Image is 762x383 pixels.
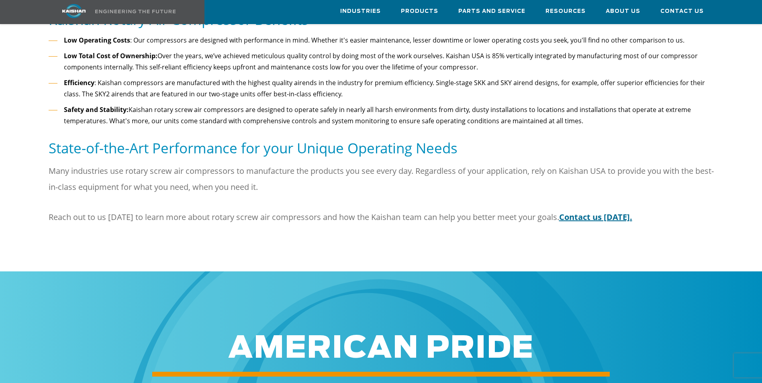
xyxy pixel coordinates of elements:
strong: Efficiency [64,78,94,87]
h5: Kaishan Rotary Air Compressor Benefits [49,10,714,29]
a: Contact Us [660,0,704,22]
a: Contact us [DATE]. [559,212,632,222]
span: Contact Us [660,7,704,16]
a: Industries [340,0,381,22]
img: kaishan logo [44,4,104,18]
a: About Us [606,0,640,22]
a: Parts and Service [458,0,525,22]
img: Engineering the future [95,10,176,13]
li: Kaishan rotary screw air compressors are designed to operate safely in nearly all harsh environme... [49,104,714,127]
p: Reach out to us [DATE] to learn more about rotary screw air compressors and how the Kaishan team ... [49,209,714,225]
a: Resources [545,0,586,22]
span: Parts and Service [458,7,525,16]
li: : Kaishan compressors are manufactured with the highest quality airends in the industry for premi... [49,77,714,100]
li: : Our compressors are designed with performance in mind. Whether it's easier maintenance, lesser ... [49,35,714,46]
span: Industries [340,7,381,16]
strong: Low Total Cost of Ownership: [64,51,157,60]
span: Products [401,7,438,16]
p: Many industries use rotary screw air compressors to manufacture the products you see every day. R... [49,163,714,195]
li: Over the years, we’ve achieved meticulous quality control by doing most of the work ourselves. Ka... [49,50,714,73]
h5: State-of-the-Art Performance for your Unique Operating Needs [49,139,714,157]
span: Resources [545,7,586,16]
strong: Safety and Stability: [64,105,129,114]
a: Products [401,0,438,22]
span: About Us [606,7,640,16]
strong: Low Operating Costs [64,36,130,45]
